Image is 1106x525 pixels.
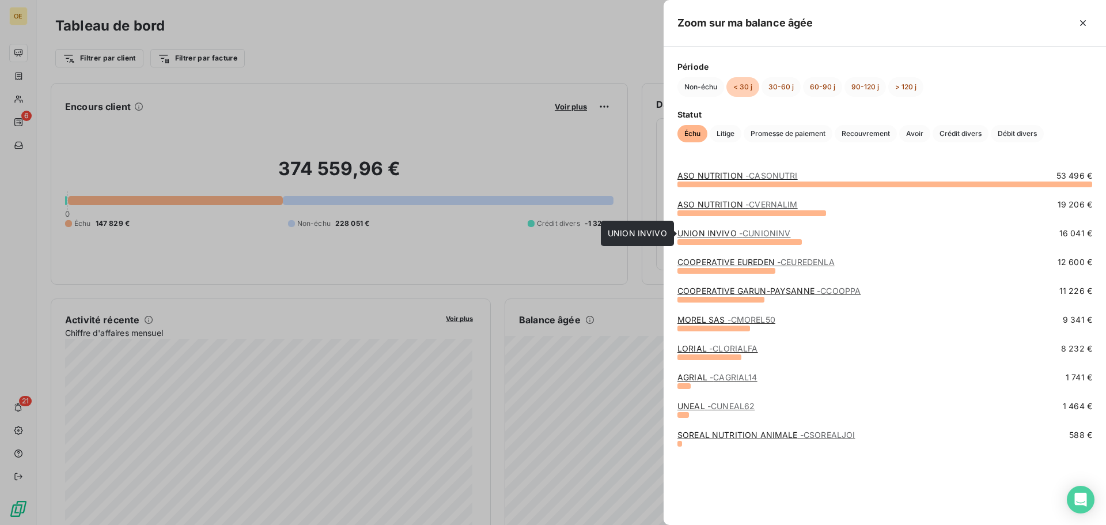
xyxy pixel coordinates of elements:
a: MOREL SAS [677,315,775,324]
span: 53 496 € [1056,170,1092,182]
button: 30-60 j [762,77,801,97]
button: 90-120 j [844,77,886,97]
button: Recouvrement [835,125,897,142]
span: 19 206 € [1058,199,1092,210]
a: LORIAL [677,343,758,353]
button: Litige [710,125,741,142]
div: Open Intercom Messenger [1067,486,1094,513]
span: UNION INVIVO [608,228,667,238]
button: Avoir [899,125,930,142]
button: Crédit divers [933,125,988,142]
span: - CUNEAL62 [707,401,755,411]
button: Promesse de paiement [744,125,832,142]
span: - CASONUTRI [745,171,798,180]
button: Échu [677,125,707,142]
span: - CUNIONINV [739,228,791,238]
button: < 30 j [726,77,759,97]
span: 11 226 € [1059,285,1092,297]
span: 1 741 € [1066,372,1092,383]
a: UNEAL [677,401,755,411]
h5: Zoom sur ma balance âgée [677,15,813,31]
span: - CVERNALIM [745,199,798,209]
a: UNION INVIVO [677,228,790,238]
span: 588 € [1069,429,1092,441]
button: > 120 j [888,77,923,97]
a: SOREAL NUTRITION ANIMALE [677,430,855,440]
span: 1 464 € [1063,401,1092,412]
span: Statut [677,108,1092,120]
span: Période [677,61,1092,73]
button: 60-90 j [803,77,842,97]
span: - CLORIALFA [709,343,758,353]
button: Non-échu [677,77,724,97]
a: COOPERATIVE EUREDEN [677,257,835,267]
span: - CAGRIAL14 [710,372,757,382]
span: - CCOOPPA [817,286,861,296]
a: ASO NUTRITION [677,199,798,209]
span: 8 232 € [1061,343,1092,354]
span: 9 341 € [1063,314,1092,326]
a: ASO NUTRITION [677,171,798,180]
span: 12 600 € [1058,256,1092,268]
a: COOPERATIVE GARUN-PAYSANNE [677,286,861,296]
span: - CMOREL50 [728,315,775,324]
span: 16 041 € [1059,228,1092,239]
span: - CEUREDENLA [777,257,835,267]
a: AGRIAL [677,372,757,382]
span: - CSOREALJOI [800,430,855,440]
button: Débit divers [991,125,1044,142]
